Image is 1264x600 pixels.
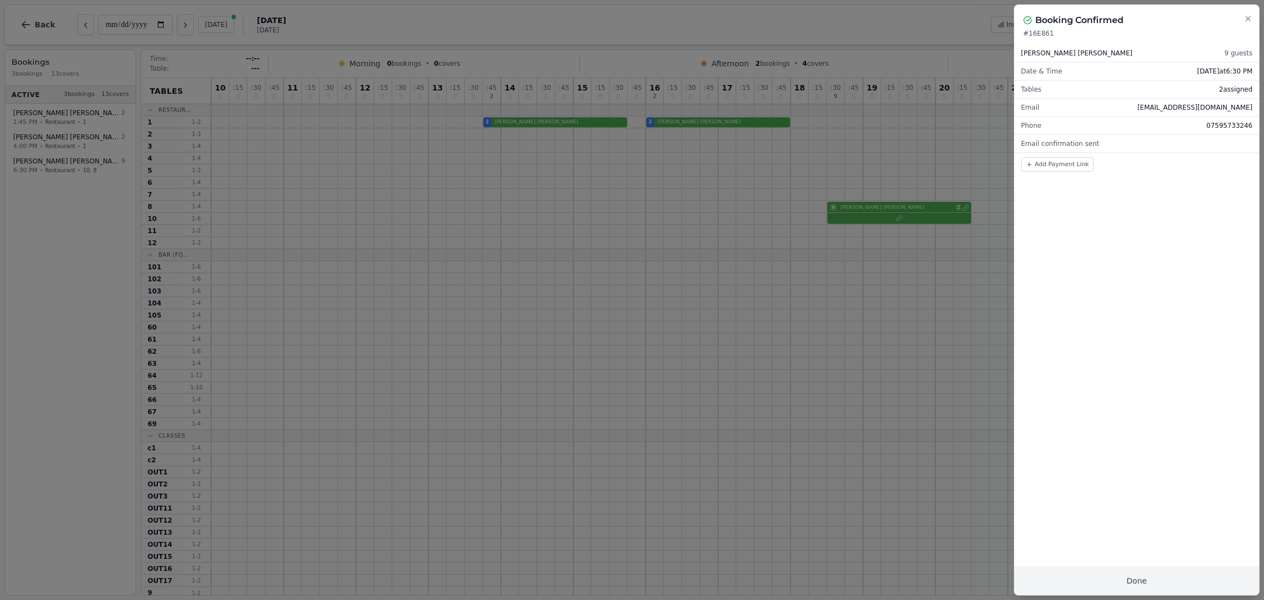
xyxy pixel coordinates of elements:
[1023,29,1250,38] p: # 16E861
[1219,85,1252,94] span: 2 assigned
[1197,67,1252,76] span: [DATE] at 6:30 PM
[1021,121,1041,130] span: Phone
[1021,49,1132,58] span: [PERSON_NAME] [PERSON_NAME]
[1021,85,1041,94] span: Tables
[1014,135,1259,152] div: Email confirmation sent
[1137,103,1252,112] span: [EMAIL_ADDRESS][DOMAIN_NAME]
[1224,49,1252,58] span: 9 guests
[1035,14,1124,27] h2: Booking Confirmed
[1206,121,1252,130] span: 07595733246
[1021,67,1062,76] span: Date & Time
[1021,103,1039,112] span: Email
[1014,567,1259,595] button: Done
[1021,157,1094,172] button: Add Payment Link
